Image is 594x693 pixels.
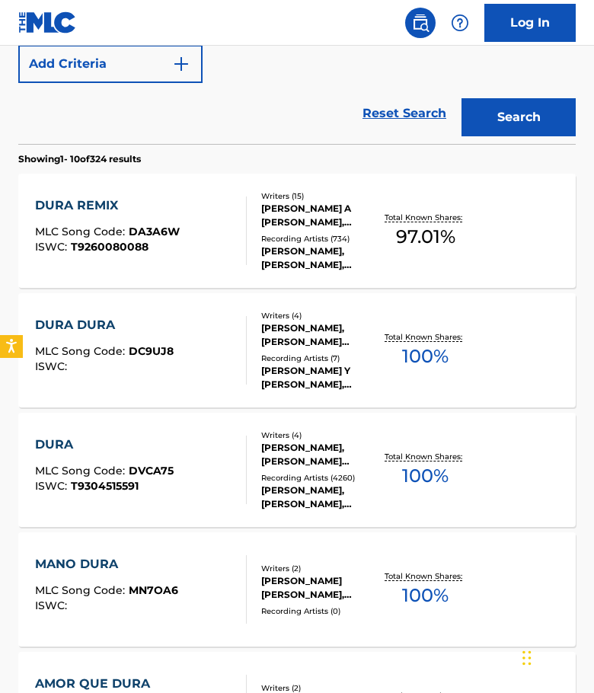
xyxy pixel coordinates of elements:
span: 97.01 % [396,223,455,251]
span: 100 % [402,462,449,490]
div: Help [445,8,475,38]
p: Total Known Shares: [385,212,466,223]
img: 9d2ae6d4665cec9f34b9.svg [172,55,190,73]
span: 100 % [402,582,449,609]
div: [PERSON_NAME], [PERSON_NAME] [PERSON_NAME] [PERSON_NAME], [PERSON_NAME] [261,441,379,468]
img: search [411,14,430,32]
div: [PERSON_NAME] A [PERSON_NAME], [PERSON_NAME], [PERSON_NAME], [PERSON_NAME] [PERSON_NAME] [PERSON_... [261,202,379,229]
div: [PERSON_NAME], [PERSON_NAME] [PERSON_NAME] [PERSON_NAME], [PERSON_NAME] [261,321,379,349]
span: DA3A6W [129,225,180,238]
div: [PERSON_NAME],[PERSON_NAME],[PERSON_NAME],[PERSON_NAME], [PERSON_NAME], [PERSON_NAME], [PERSON_NA... [261,244,379,272]
span: T9304515591 [71,479,139,493]
span: ISWC : [35,359,71,373]
p: Total Known Shares: [385,331,466,343]
span: MN7OA6 [129,583,178,597]
p: Total Known Shares: [385,451,466,462]
span: MLC Song Code : [35,225,129,238]
span: 100 % [402,343,449,370]
div: Recording Artists ( 7 ) [261,353,379,364]
div: Writers ( 4 ) [261,430,379,441]
span: DC9UJ8 [129,344,174,358]
div: DURA REMIX [35,196,180,215]
div: [PERSON_NAME], [PERSON_NAME], [PERSON_NAME], [PERSON_NAME], [PERSON_NAME] [261,484,379,511]
p: Total Known Shares: [385,570,466,582]
div: Writers ( 4 ) [261,310,379,321]
span: MLC Song Code : [35,583,129,597]
a: DURA REMIXMLC Song Code:DA3A6WISWC:T9260080088Writers (15)[PERSON_NAME] A [PERSON_NAME], [PERSON_... [18,174,576,288]
span: ISWC : [35,479,71,493]
div: Recording Artists ( 734 ) [261,233,379,244]
div: Writers ( 15 ) [261,190,379,202]
div: DURA [35,436,174,454]
button: Add Criteria [18,45,203,83]
div: Writers ( 2 ) [261,563,379,574]
span: T9260080088 [71,240,148,254]
a: DURAMLC Song Code:DVCA75ISWC:T9304515591Writers (4)[PERSON_NAME], [PERSON_NAME] [PERSON_NAME] [PE... [18,413,576,527]
div: AMOR QUE DURA [35,675,169,693]
p: Showing 1 - 10 of 324 results [18,152,141,166]
div: DURA DURA [35,316,174,334]
div: [PERSON_NAME] [PERSON_NAME], [PERSON_NAME] [261,574,379,602]
a: Reset Search [355,97,454,130]
span: ISWC : [35,599,71,612]
img: MLC Logo [18,11,77,34]
div: Drag [522,635,532,681]
span: DVCA75 [129,464,174,477]
a: Public Search [405,8,436,38]
iframe: Chat Widget [518,620,594,693]
div: Recording Artists ( 0 ) [261,605,379,617]
a: MANO DURAMLC Song Code:MN7OA6ISWC:Writers (2)[PERSON_NAME] [PERSON_NAME], [PERSON_NAME]Recording ... [18,532,576,647]
div: MANO DURA [35,555,178,573]
span: ISWC : [35,240,71,254]
div: [PERSON_NAME] Y [PERSON_NAME], [PERSON_NAME] Y [PERSON_NAME], [PERSON_NAME] Y [PERSON_NAME], [PER... [261,364,379,391]
button: Search [461,98,576,136]
div: Recording Artists ( 4260 ) [261,472,379,484]
span: MLC Song Code : [35,344,129,358]
span: MLC Song Code : [35,464,129,477]
a: DURA DURAMLC Song Code:DC9UJ8ISWC:Writers (4)[PERSON_NAME], [PERSON_NAME] [PERSON_NAME] [PERSON_N... [18,293,576,407]
a: Log In [484,4,576,42]
img: help [451,14,469,32]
